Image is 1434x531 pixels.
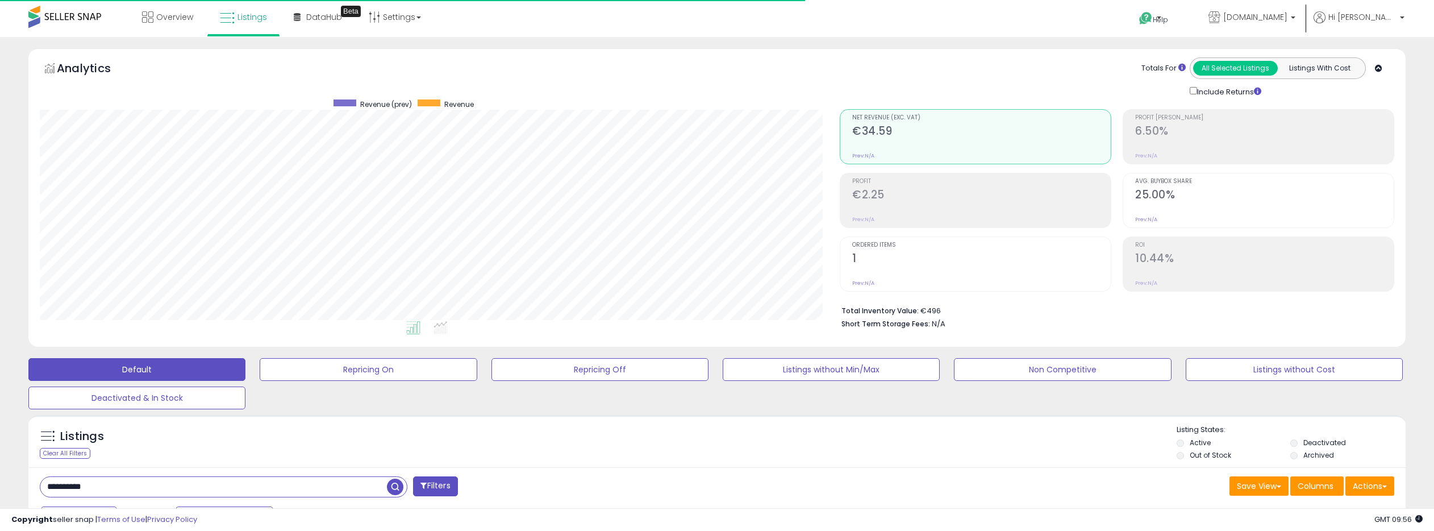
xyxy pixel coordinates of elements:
[11,515,197,525] div: seller snap | |
[1186,358,1403,381] button: Listings without Cost
[954,358,1171,381] button: Non Competitive
[852,125,1111,140] h2: €34.59
[40,448,90,459] div: Clear All Filters
[60,429,104,445] h5: Listings
[360,99,412,109] span: Revenue (prev)
[1181,85,1275,98] div: Include Returns
[1141,63,1186,74] div: Totals For
[306,11,342,23] span: DataHub
[1135,280,1157,287] small: Prev: N/A
[41,507,117,526] button: Last 7 Days
[341,6,361,17] div: Tooltip anchor
[1139,11,1153,26] i: Get Help
[413,476,457,496] button: Filters
[97,514,145,525] a: Terms of Use
[841,306,919,316] b: Total Inventory Value:
[723,358,940,381] button: Listings without Min/Max
[1303,450,1334,460] label: Archived
[1130,3,1190,37] a: Help
[1277,61,1362,76] button: Listings With Cost
[1135,252,1394,267] h2: 10.44%
[841,303,1386,317] li: €496
[1314,11,1404,37] a: Hi [PERSON_NAME]
[1303,438,1346,447] label: Deactivated
[176,507,273,526] button: Sep-22 - Sep-28
[1345,476,1394,496] button: Actions
[852,216,874,223] small: Prev: N/A
[1135,152,1157,159] small: Prev: N/A
[1193,61,1278,76] button: All Selected Listings
[1135,125,1394,140] h2: 6.50%
[852,179,1111,185] span: Profit
[841,319,930,329] b: Short Term Storage Fees:
[852,252,1111,267] h2: 1
[1374,514,1423,525] span: 2025-10-6 09:56 GMT
[28,358,245,381] button: Default
[1135,188,1394,204] h2: 25.00%
[1229,476,1289,496] button: Save View
[1190,450,1231,460] label: Out of Stock
[852,242,1111,248] span: Ordered Items
[237,11,267,23] span: Listings
[57,60,133,79] h5: Analytics
[1135,115,1394,121] span: Profit [PERSON_NAME]
[11,514,53,525] strong: Copyright
[444,99,474,109] span: Revenue
[852,188,1111,204] h2: €2.25
[1135,242,1394,248] span: ROI
[1290,476,1344,496] button: Columns
[491,358,708,381] button: Repricing Off
[852,152,874,159] small: Prev: N/A
[1135,179,1394,185] span: Avg. Buybox Share
[852,115,1111,121] span: Net Revenue (Exc. VAT)
[1153,15,1168,24] span: Help
[260,358,477,381] button: Repricing On
[156,11,193,23] span: Overview
[1223,11,1287,23] span: [DOMAIN_NAME]
[932,318,945,329] span: N/A
[852,280,874,287] small: Prev: N/A
[1190,438,1211,447] label: Active
[1177,425,1406,435] p: Listing States:
[1135,216,1157,223] small: Prev: N/A
[147,514,197,525] a: Privacy Policy
[28,387,245,409] button: Deactivated & In Stock
[1328,11,1397,23] span: Hi [PERSON_NAME]
[1298,480,1333,492] span: Columns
